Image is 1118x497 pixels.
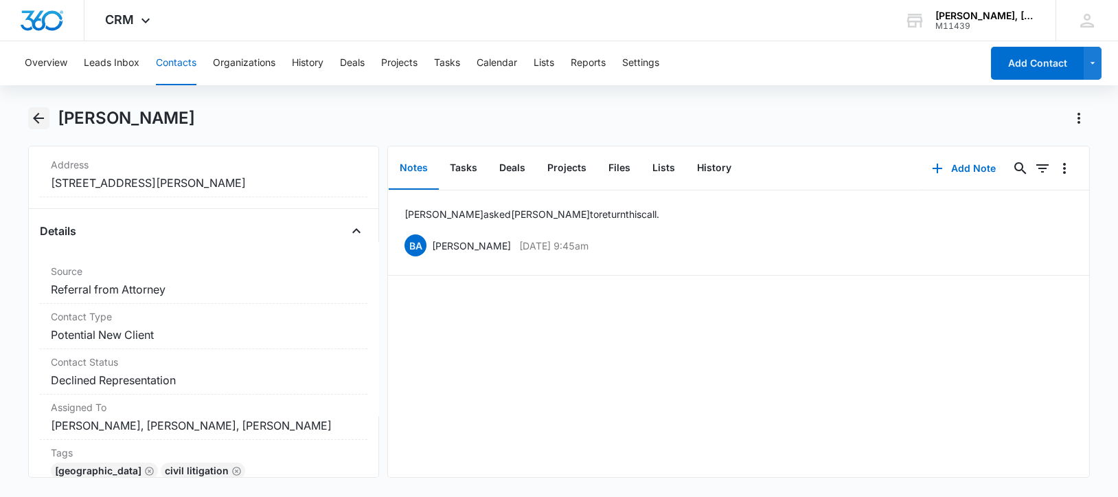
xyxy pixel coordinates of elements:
button: Notes [389,147,439,190]
label: Source [51,264,357,278]
dd: Referral from Attorney [51,281,357,298]
label: Contact Status [51,355,357,369]
button: Organizations [213,41,275,85]
button: History [292,41,323,85]
h4: Details [40,223,76,239]
button: Projects [381,41,418,85]
button: Leads Inbox [84,41,139,85]
button: Projects [536,147,597,190]
button: Search... [1009,157,1031,179]
label: Address [51,157,357,172]
p: [PERSON_NAME] asked [PERSON_NAME] to return this call. [404,207,659,221]
button: Add Contact [991,47,1084,80]
label: Contact Type [51,309,357,324]
button: Actions [1068,107,1090,129]
button: Deals [488,147,536,190]
button: Filters [1031,157,1053,179]
div: account id [935,21,1036,31]
button: Remove [144,466,154,476]
button: Add Note [918,152,1009,185]
span: BA [404,234,426,256]
button: Reports [571,41,606,85]
button: Close [345,220,367,242]
div: Assigned To[PERSON_NAME], [PERSON_NAME], [PERSON_NAME] [40,395,368,440]
dd: [STREET_ADDRESS][PERSON_NAME] [51,175,357,191]
div: Contact StatusDeclined Representation [40,349,368,395]
button: History [686,147,742,190]
button: Settings [622,41,659,85]
button: Overflow Menu [1053,157,1075,179]
div: Contact TypePotential New Client [40,304,368,349]
div: Tags[GEOGRAPHIC_DATA]RemoveCivil LitigationRemove [40,440,368,491]
div: account name [935,10,1036,21]
button: Overview [25,41,67,85]
p: [PERSON_NAME] [432,239,511,253]
button: Contacts [156,41,196,85]
dd: Potential New Client [51,327,357,343]
div: Civil Litigation [161,463,245,479]
button: Calendar [477,41,517,85]
div: SourceReferral from Attorney [40,258,368,304]
label: Assigned To [51,400,357,415]
button: Tasks [439,147,488,190]
dd: Declined Representation [51,372,357,388]
div: [GEOGRAPHIC_DATA] [51,463,158,479]
span: CRM [105,12,134,27]
dd: [PERSON_NAME], [PERSON_NAME], [PERSON_NAME] [51,417,357,434]
button: Files [597,147,641,190]
button: Lists [641,147,686,190]
button: Deals [340,41,365,85]
div: Address[STREET_ADDRESS][PERSON_NAME] [40,152,368,197]
p: [DATE] 9:45am [519,239,589,253]
label: Tags [51,445,357,460]
button: Tasks [434,41,460,85]
button: Lists [534,41,554,85]
button: Remove [231,466,241,476]
button: Back [28,107,49,129]
h1: [PERSON_NAME] [58,108,195,129]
